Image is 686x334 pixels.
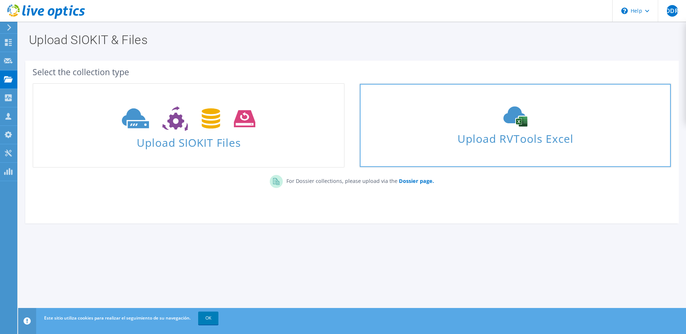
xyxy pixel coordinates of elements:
a: Upload RVTools Excel [359,83,671,168]
a: Dossier page. [397,177,434,184]
span: Este sitio utiliza cookies para realizar el seguimiento de su navegación. [44,315,191,321]
span: DDR [666,5,678,17]
a: Upload SIOKIT Files [33,83,345,168]
a: OK [198,312,218,325]
span: Upload RVTools Excel [360,129,670,145]
h1: Upload SIOKIT & Files [29,34,672,46]
div: Select the collection type [33,68,672,76]
span: Upload SIOKIT Files [33,133,344,148]
p: For Dossier collections, please upload via the [283,175,434,185]
svg: \n [621,8,628,14]
b: Dossier page. [399,177,434,184]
